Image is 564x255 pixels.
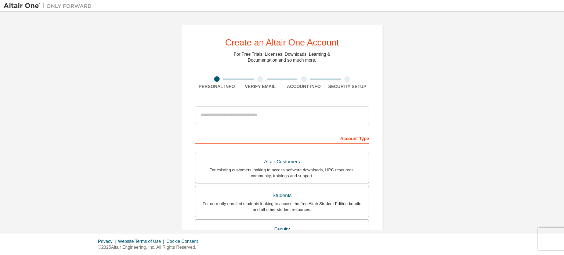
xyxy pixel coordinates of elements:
[200,201,364,212] div: For currently enrolled students looking to access the free Altair Student Edition bundle and all ...
[98,244,202,251] p: © 2025 Altair Engineering, Inc. All Rights Reserved.
[239,84,282,90] div: Verify Email
[225,38,339,47] div: Create an Altair One Account
[195,84,239,90] div: Personal Info
[118,238,166,244] div: Website Terms of Use
[200,190,364,201] div: Students
[282,84,326,90] div: Account Info
[166,238,202,244] div: Cookie Consent
[98,238,118,244] div: Privacy
[4,2,95,10] img: Altair One
[200,224,364,234] div: Faculty
[200,167,364,179] div: For existing customers looking to access software downloads, HPC resources, community, trainings ...
[200,157,364,167] div: Altair Customers
[326,84,369,90] div: Security Setup
[195,132,369,144] div: Account Type
[234,51,330,63] div: For Free Trials, Licenses, Downloads, Learning & Documentation and so much more.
